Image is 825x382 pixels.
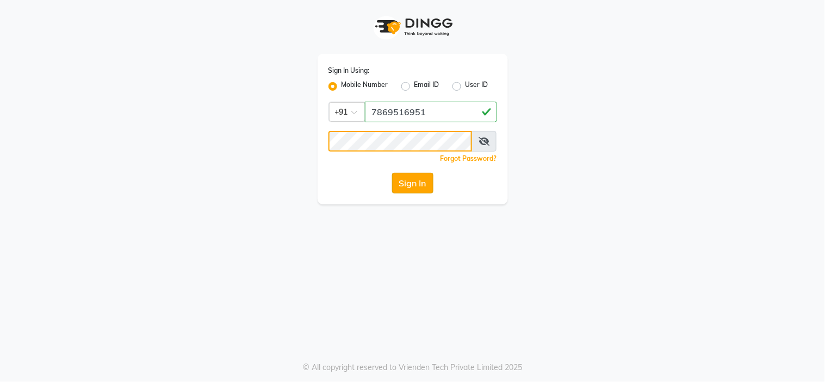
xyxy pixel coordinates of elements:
img: logo1.svg [369,11,456,43]
label: Mobile Number [342,80,388,93]
a: Forgot Password? [441,154,497,162]
input: Username [365,102,497,122]
label: User ID [466,80,488,93]
input: Username [328,131,473,152]
label: Email ID [414,80,439,93]
label: Sign In Using: [328,66,370,76]
button: Sign In [392,173,433,193]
